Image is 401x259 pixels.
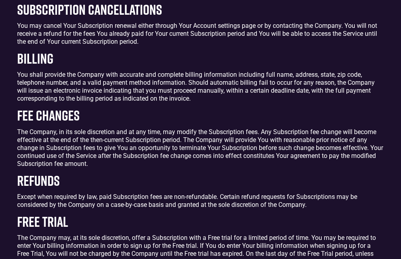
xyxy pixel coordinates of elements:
p: Except when required by law, paid Subscription fees are non-refundable. Certain refund requests f... [18,193,384,209]
p: The Company, in its sole discretion and at any time, may modify the Subscription fees. Any Subscr... [18,128,384,168]
h3: Refunds [18,172,384,189]
h3: Fee Changes [18,107,384,124]
h3: Free Trial [18,213,384,230]
p: You shall provide the Company with accurate and complete billing information including full name,... [18,71,384,103]
h3: Billing [18,50,384,67]
p: You may cancel Your Subscription renewal either through Your Account settings page or by contacti... [18,22,384,46]
h3: Subscription cancellations [18,1,384,18]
